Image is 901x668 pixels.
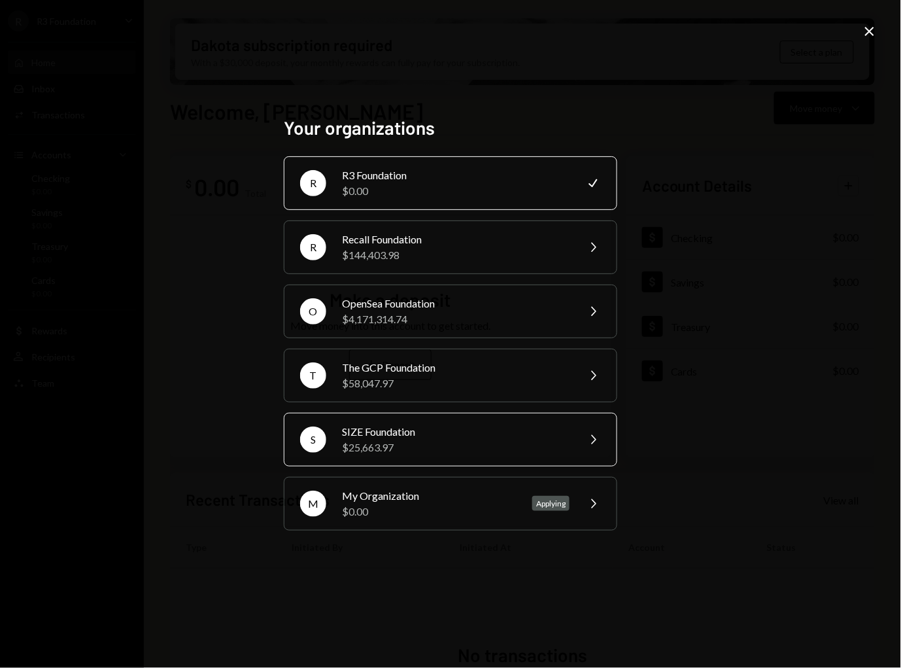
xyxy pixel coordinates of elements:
[532,496,569,511] div: Applying
[300,170,326,196] div: R
[300,234,326,260] div: R
[284,477,617,531] button: MMy Organization$0.00Applying
[284,285,617,338] button: OOpenSea Foundation$4,171,314.74
[342,360,569,376] div: The GCP Foundation
[342,424,569,440] div: SIZE Foundation
[284,220,617,274] button: RRecall Foundation$144,403.98
[284,413,617,466] button: SSIZE Foundation$25,663.97
[342,232,569,247] div: Recall Foundation
[342,183,569,199] div: $0.00
[342,504,517,519] div: $0.00
[300,298,326,325] div: O
[300,362,326,389] div: T
[342,247,569,263] div: $144,403.98
[284,349,617,402] button: TThe GCP Foundation$58,047.97
[342,440,569,455] div: $25,663.97
[284,115,617,141] h2: Your organizations
[342,167,569,183] div: R3 Foundation
[342,296,569,311] div: OpenSea Foundation
[300,427,326,453] div: S
[284,156,617,210] button: RR3 Foundation$0.00
[342,376,569,391] div: $58,047.97
[342,311,569,327] div: $4,171,314.74
[300,491,326,517] div: M
[342,488,517,504] div: My Organization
